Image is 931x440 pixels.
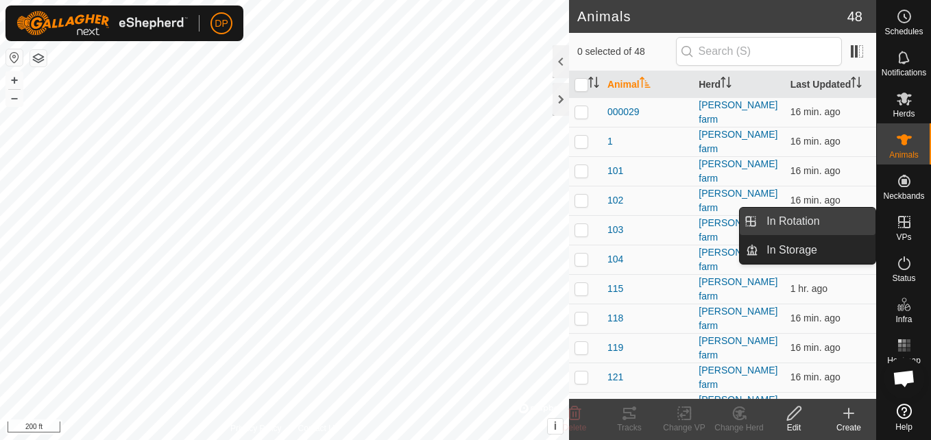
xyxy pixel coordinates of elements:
span: Help [895,423,912,431]
th: Herd [693,71,784,98]
span: Oct 7, 2025, 10:38 PM [790,313,841,323]
p-sorticon: Activate to sort [588,79,599,90]
p-sorticon: Activate to sort [721,79,731,90]
img: Gallagher Logo [16,11,188,36]
div: Tracks [602,421,657,434]
span: In Rotation [766,213,819,230]
span: Delete [563,423,587,432]
span: Oct 7, 2025, 10:38 PM [790,342,841,353]
button: i [548,419,563,434]
span: 102 [607,193,623,208]
div: [PERSON_NAME] farm [699,186,779,215]
button: + [6,72,23,88]
span: VPs [896,233,911,241]
span: Status [892,274,915,282]
a: Contact Us [298,422,339,435]
span: Oct 7, 2025, 10:38 PM [790,165,841,176]
h2: Animals [577,8,847,25]
span: Neckbands [883,192,924,200]
span: 103 [607,223,623,237]
p-sorticon: Activate to sort [640,79,651,90]
span: 115 [607,282,623,296]
span: i [554,420,557,432]
span: Infra [895,315,912,323]
div: [PERSON_NAME] farm [699,245,779,274]
span: 101 [607,164,623,178]
div: Edit [766,421,821,434]
div: [PERSON_NAME] farm [699,275,779,304]
button: Reset Map [6,49,23,66]
li: In Rotation [740,208,875,235]
th: Animal [602,71,693,98]
span: 0 selected of 48 [577,45,676,59]
div: [PERSON_NAME] farm [699,304,779,333]
button: Map Layers [30,50,47,66]
span: Herds [893,110,915,118]
span: Oct 7, 2025, 10:38 PM [790,106,841,117]
div: [PERSON_NAME] farm [699,98,779,127]
span: 48 [847,6,862,27]
div: [PERSON_NAME] farm [699,216,779,245]
a: Privacy Policy [230,422,282,435]
span: 121 [607,370,623,384]
span: In Storage [766,242,817,258]
div: Change Herd [712,421,766,434]
span: 119 [607,341,623,355]
div: Open chat [884,358,925,399]
button: – [6,90,23,106]
div: [PERSON_NAME] farm [699,127,779,156]
span: Oct 7, 2025, 10:38 PM [790,371,841,382]
span: Oct 7, 2025, 9:38 PM [790,283,828,294]
p-sorticon: Activate to sort [851,79,862,90]
span: 118 [607,311,623,326]
th: Last Updated [785,71,876,98]
span: Oct 7, 2025, 10:38 PM [790,195,841,206]
span: Notifications [882,69,926,77]
span: 000029 [607,105,640,119]
span: 1 [607,134,613,149]
span: Schedules [884,27,923,36]
span: Oct 7, 2025, 10:38 PM [790,136,841,147]
div: [PERSON_NAME] farm [699,363,779,392]
span: 104 [607,252,623,267]
a: Help [877,398,931,437]
input: Search (S) [676,37,842,66]
li: In Storage [740,236,875,264]
div: [PERSON_NAME] farm [699,393,779,421]
div: [PERSON_NAME] farm [699,334,779,363]
span: Heatmap [887,356,921,365]
span: DP [215,16,228,31]
div: [PERSON_NAME] farm [699,157,779,186]
div: Create [821,421,876,434]
span: Animals [889,151,919,159]
a: In Storage [758,236,875,264]
a: In Rotation [758,208,875,235]
div: Change VP [657,421,712,434]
